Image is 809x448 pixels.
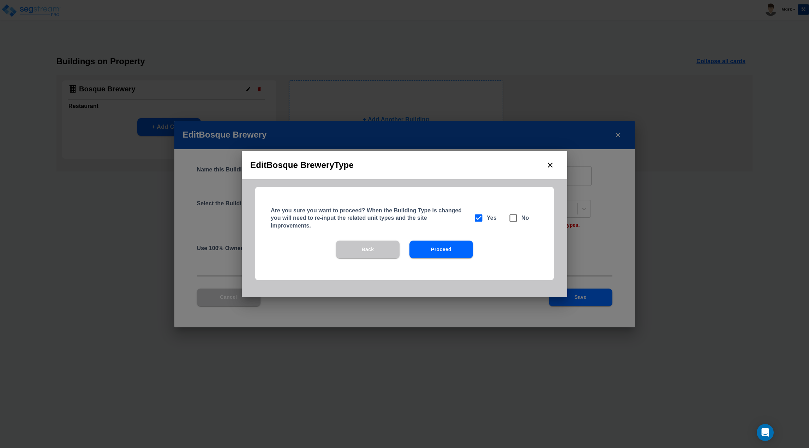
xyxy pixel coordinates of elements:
[409,241,473,258] button: Proceed
[271,207,465,229] h5: Are you sure you want to proceed? When the Building Type is changed you will need to re-input the...
[242,151,567,179] h2: Edit Bosque Brewery Type
[542,157,559,174] button: close
[757,424,774,441] div: Open Intercom Messenger
[336,241,400,258] button: Back
[521,213,529,223] h6: No
[487,213,497,223] h6: Yes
